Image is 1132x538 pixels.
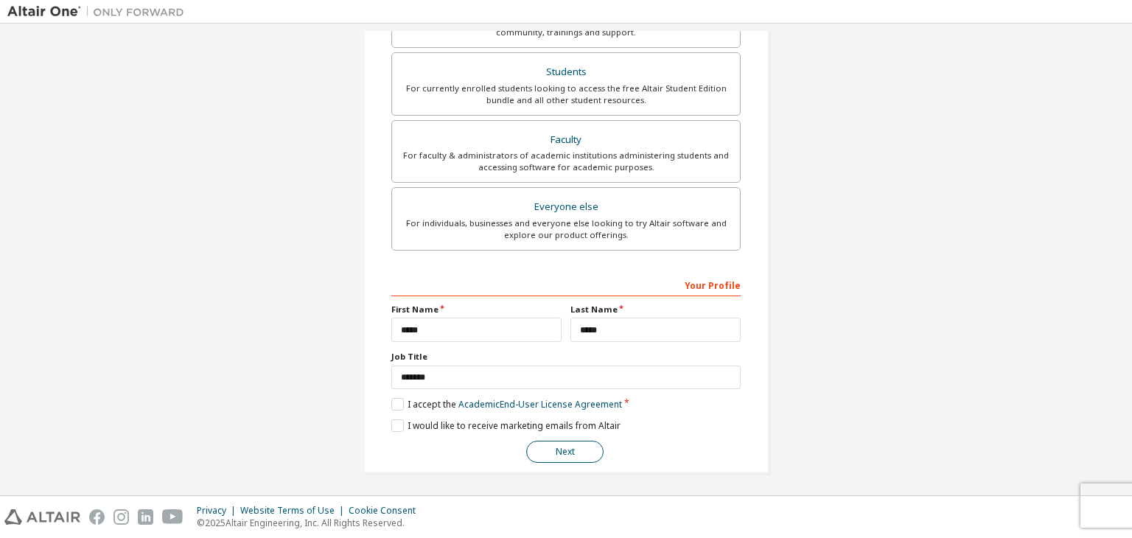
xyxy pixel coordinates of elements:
[138,509,153,525] img: linkedin.svg
[391,351,741,363] label: Job Title
[197,517,424,529] p: © 2025 Altair Engineering, Inc. All Rights Reserved.
[7,4,192,19] img: Altair One
[526,441,604,463] button: Next
[401,197,731,217] div: Everyone else
[391,273,741,296] div: Your Profile
[4,509,80,525] img: altair_logo.svg
[240,505,349,517] div: Website Terms of Use
[391,304,562,315] label: First Name
[113,509,129,525] img: instagram.svg
[401,130,731,150] div: Faculty
[401,217,731,241] div: For individuals, businesses and everyone else looking to try Altair software and explore our prod...
[391,398,622,411] label: I accept the
[89,509,105,525] img: facebook.svg
[570,304,741,315] label: Last Name
[391,419,621,432] label: I would like to receive marketing emails from Altair
[401,83,731,106] div: For currently enrolled students looking to access the free Altair Student Edition bundle and all ...
[401,150,731,173] div: For faculty & administrators of academic institutions administering students and accessing softwa...
[349,505,424,517] div: Cookie Consent
[401,62,731,83] div: Students
[197,505,240,517] div: Privacy
[162,509,184,525] img: youtube.svg
[458,398,622,411] a: Academic End-User License Agreement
